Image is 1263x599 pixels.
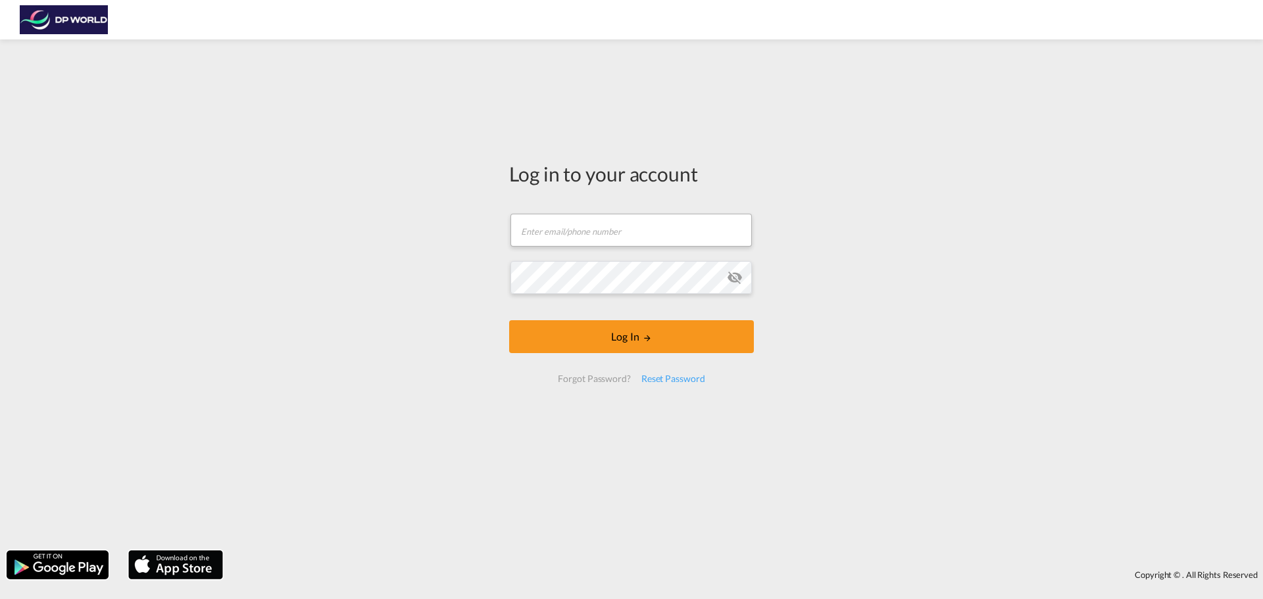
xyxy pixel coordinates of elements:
[230,563,1263,586] div: Copyright © . All Rights Reserved
[5,549,110,581] img: google.png
[509,160,754,187] div: Log in to your account
[510,214,752,247] input: Enter email/phone number
[509,320,754,353] button: LOGIN
[127,549,224,581] img: apple.png
[20,5,109,35] img: c08ca190194411f088ed0f3ba295208c.png
[636,367,710,391] div: Reset Password
[553,367,635,391] div: Forgot Password?
[727,270,743,285] md-icon: icon-eye-off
